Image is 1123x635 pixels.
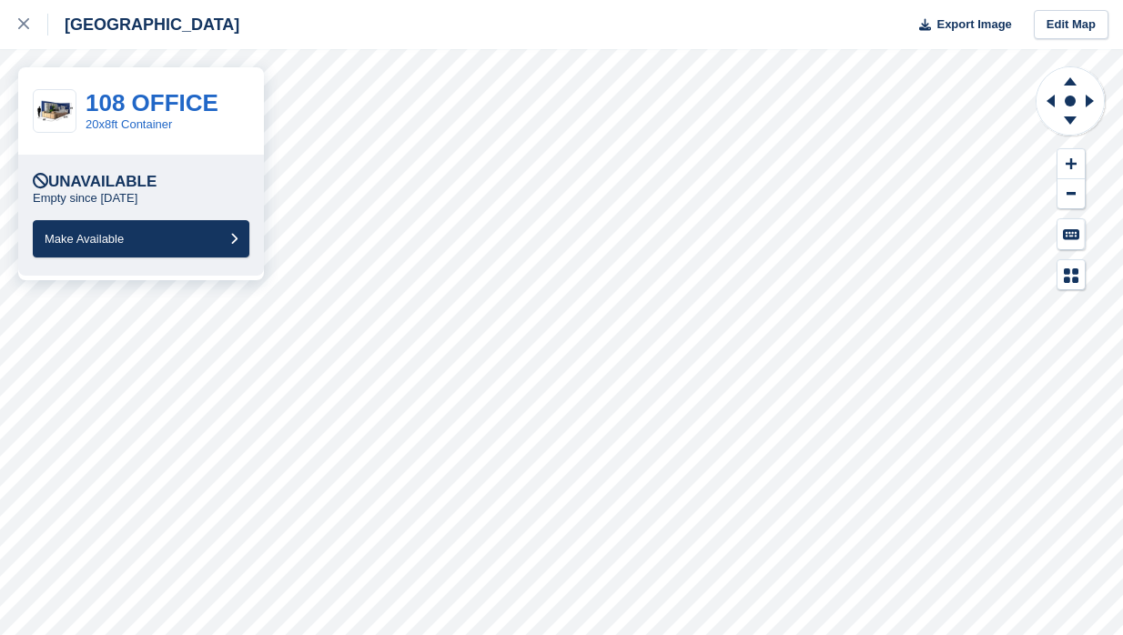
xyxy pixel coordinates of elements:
[86,89,218,116] a: 108 OFFICE
[34,96,76,127] img: 20-ft-container%20(8).jpg
[45,232,124,246] span: Make Available
[48,14,239,35] div: [GEOGRAPHIC_DATA]
[33,173,157,191] div: Unavailable
[86,117,172,131] a: 20x8ft Container
[33,220,249,257] button: Make Available
[1057,260,1085,290] button: Map Legend
[1057,149,1085,179] button: Zoom In
[936,15,1011,34] span: Export Image
[33,191,137,206] p: Empty since [DATE]
[1034,10,1108,40] a: Edit Map
[908,10,1012,40] button: Export Image
[1057,219,1085,249] button: Keyboard Shortcuts
[1057,179,1085,209] button: Zoom Out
